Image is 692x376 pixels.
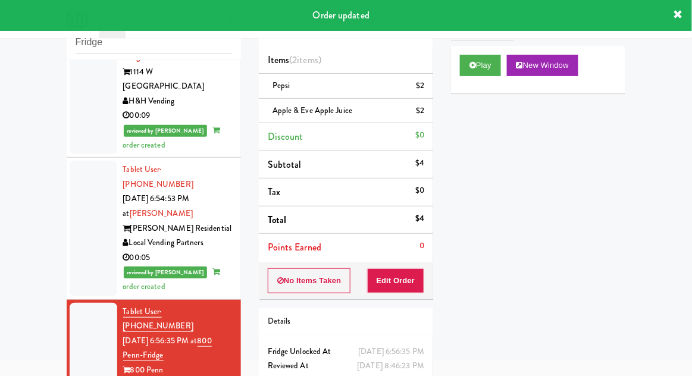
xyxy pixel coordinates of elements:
[76,32,232,54] input: Search vision orders
[419,239,424,253] div: 0
[268,185,280,199] span: Tax
[416,104,424,118] div: $2
[268,53,321,67] span: Items
[507,55,578,76] button: New Window
[268,158,302,171] span: Subtotal
[268,240,321,254] span: Points Earned
[123,250,232,265] div: 00:05
[357,359,424,374] div: [DATE] 8:46:23 PM
[67,158,241,299] li: Tablet User· [PHONE_NUMBER][DATE] 6:54:53 PM at[PERSON_NAME][PERSON_NAME] ResidentialLocal Vendin...
[273,105,352,116] span: Apple & Eve Apple Juice
[289,53,321,67] span: (2 )
[268,344,424,359] div: Fridge Unlocked At
[415,128,424,143] div: $0
[268,359,424,374] div: Reviewed At
[130,208,193,219] a: [PERSON_NAME]
[123,164,193,190] span: · [PHONE_NUMBER]
[416,79,424,93] div: $2
[123,108,232,123] div: 00:09
[460,55,501,76] button: Play
[123,306,193,333] a: Tablet User· [PHONE_NUMBER]
[268,130,303,143] span: Discount
[123,164,193,190] a: Tablet User· [PHONE_NUMBER]
[123,335,198,346] span: [DATE] 6:56:35 PM at
[273,80,290,91] span: Pepsi
[415,211,424,226] div: $4
[123,94,232,109] div: H&H Vending
[123,221,232,236] div: [PERSON_NAME] Residential
[358,344,424,359] div: [DATE] 6:56:35 PM
[415,156,424,171] div: $4
[123,236,232,250] div: Local Vending Partners
[123,65,232,94] div: 1114 W [GEOGRAPHIC_DATA]
[415,183,424,198] div: $0
[123,193,190,219] span: [DATE] 6:54:53 PM at
[268,213,287,227] span: Total
[268,314,424,329] div: Details
[367,268,425,293] button: Edit Order
[313,8,370,22] span: Order updated
[124,267,208,278] span: reviewed by [PERSON_NAME]
[298,53,319,67] ng-pluralize: items
[123,124,220,151] span: order created
[123,266,220,292] span: order created
[268,268,351,293] button: No Items Taken
[124,125,208,137] span: reviewed by [PERSON_NAME]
